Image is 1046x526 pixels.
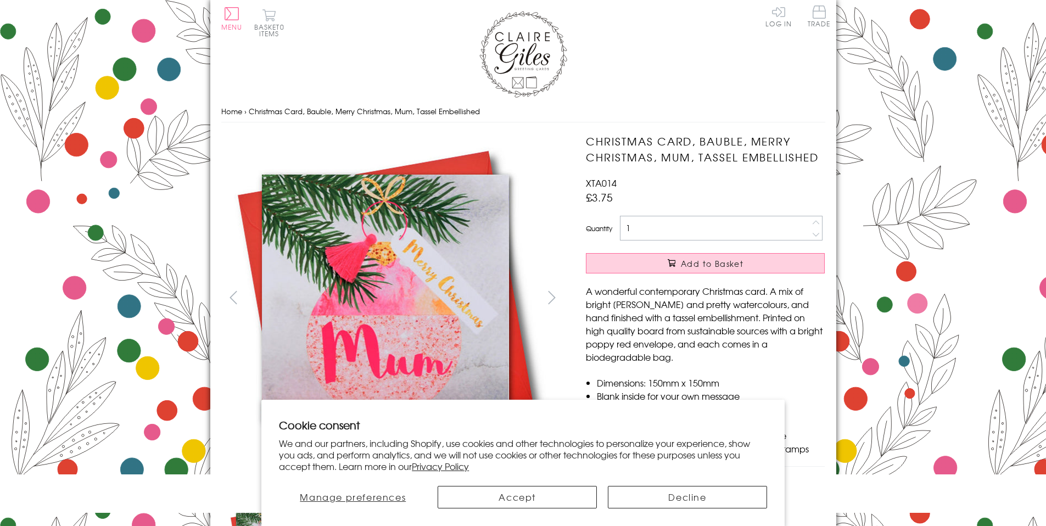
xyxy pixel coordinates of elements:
[681,258,743,269] span: Add to Basket
[221,133,550,462] img: Christmas Card, Bauble, Merry Christmas, Mum, Tassel Embellished
[586,223,612,233] label: Quantity
[221,100,825,123] nav: breadcrumbs
[586,284,825,363] p: A wonderful contemporary Christmas card. A mix of bright [PERSON_NAME] and pretty watercolours, a...
[221,7,243,30] button: Menu
[221,22,243,32] span: Menu
[597,376,825,389] li: Dimensions: 150mm x 150mm
[808,5,831,29] a: Trade
[221,106,242,116] a: Home
[259,22,284,38] span: 0 items
[586,253,825,273] button: Add to Basket
[279,486,427,508] button: Manage preferences
[221,285,246,310] button: prev
[586,133,825,165] h1: Christmas Card, Bauble, Merry Christmas, Mum, Tassel Embellished
[279,417,767,433] h2: Cookie consent
[254,9,284,37] button: Basket0 items
[279,438,767,472] p: We and our partners, including Shopify, use cookies and other technologies to personalize your ex...
[586,176,617,189] span: XTA014
[412,460,469,473] a: Privacy Policy
[300,490,406,503] span: Manage preferences
[438,486,597,508] button: Accept
[539,285,564,310] button: next
[765,5,792,27] a: Log In
[249,106,480,116] span: Christmas Card, Bauble, Merry Christmas, Mum, Tassel Embellished
[244,106,247,116] span: ›
[597,389,825,402] li: Blank inside for your own message
[479,11,567,98] img: Claire Giles Greetings Cards
[564,133,893,463] img: Christmas Card, Bauble, Merry Christmas, Mum, Tassel Embellished
[586,189,613,205] span: £3.75
[608,486,767,508] button: Decline
[808,5,831,27] span: Trade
